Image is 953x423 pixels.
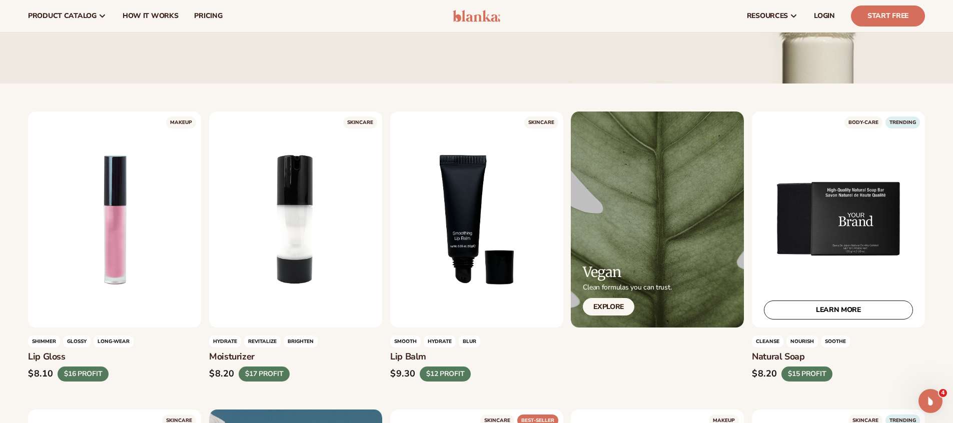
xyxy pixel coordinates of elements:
span: Cleanse [752,335,783,347]
iframe: Intercom live chat [918,389,942,413]
span: LONG-WEAR [94,335,134,347]
div: $8.10 [28,368,54,379]
span: pricing [194,12,222,20]
span: SOOTHE [821,335,850,347]
h2: Vegan [583,264,671,280]
span: 4 [939,389,947,397]
a: LEARN MORE [764,300,913,319]
div: $16 PROFIT [58,366,109,381]
span: SMOOTH [390,335,421,347]
span: Shimmer [28,335,60,347]
div: $8.20 [209,368,235,379]
h3: Natural Soap [752,351,925,362]
a: Explore [583,298,634,315]
p: Clean formulas you can trust. [583,283,671,292]
div: $8.20 [752,368,777,379]
span: BLUR [459,335,480,347]
span: LOGIN [814,12,835,20]
span: GLOSSY [63,335,91,347]
span: HYDRATE [209,335,241,347]
img: logo [453,10,500,22]
span: resources [747,12,788,20]
div: $17 PROFIT [239,366,290,381]
h3: Moisturizer [209,351,382,362]
div: $15 PROFIT [781,366,832,381]
h3: Lip Gloss [28,351,201,362]
div: $12 PROFIT [420,366,471,381]
div: $9.30 [390,368,416,379]
span: BRIGHTEN [284,335,318,347]
a: Start Free [851,5,925,26]
span: product catalog [28,12,97,20]
h3: Lip Balm [390,351,563,362]
span: REVITALIZE [244,335,281,347]
span: How It Works [123,12,179,20]
span: NOURISH [786,335,818,347]
span: HYDRATE [424,335,456,347]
